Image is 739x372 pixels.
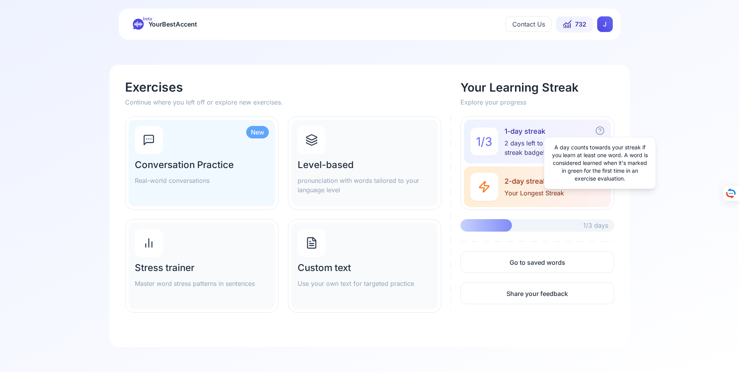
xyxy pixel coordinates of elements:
[460,251,614,273] a: Go to saved words
[127,19,203,30] a: betaYourBestAccent
[125,116,279,210] a: NewConversation PracticeReal-world conversations
[597,16,613,32] button: JJ
[504,126,604,137] span: 1-day streak
[597,16,613,32] div: J
[143,16,152,22] span: beta
[504,188,564,198] span: Your Longest Streak
[298,176,432,195] p: pronunciation with words tailored to your language level
[504,138,604,157] span: 2 days left to achieve 3-day streak badge!
[125,219,279,313] a: Stress trainerMaster word stress patterns in sentences
[135,262,269,274] h2: Stress trainer
[575,19,586,29] span: 732
[288,116,441,210] a: Level-basedpronunciation with words tailored to your language level
[148,19,197,30] span: YourBestAccent
[583,221,608,230] span: 1/3 days
[506,16,552,32] button: Contact Us
[125,80,452,94] h1: Exercises
[556,16,593,32] button: 732
[135,279,269,288] p: Master word stress patterns in sentences
[298,159,432,171] h2: Level-based
[125,97,452,107] p: Continue where you left off or explore new exercises.
[298,262,432,274] h2: Custom text
[460,282,614,304] a: Share your feedback
[460,97,614,107] p: Explore your progress
[246,126,269,138] div: New
[504,176,564,187] span: 2-day streak
[135,176,269,185] p: Real-world conversations
[135,159,269,171] h2: Conversation Practice
[288,219,441,313] a: Custom textUse your own text for targeted practice
[544,137,656,189] div: A day counts towards your streak if you learn at least one word. A word is considered learned whe...
[460,80,614,94] h2: Your Learning Streak
[476,135,492,149] span: 1 / 3
[298,279,432,288] p: Use your own text for targeted practice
